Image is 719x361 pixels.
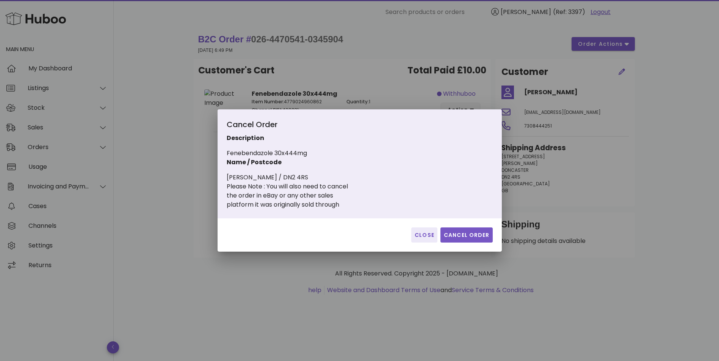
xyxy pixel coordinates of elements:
[227,134,397,143] p: Description
[227,182,397,209] div: Please Note : You will also need to cancel the order in eBay or any other sales platform it was o...
[227,158,397,167] p: Name / Postcode
[440,227,493,243] button: Cancel Order
[227,118,397,134] div: Cancel Order
[227,118,397,209] div: Fenebendazole 30x444mg [PERSON_NAME] / DN2 4RS
[414,231,434,239] span: Close
[411,227,437,243] button: Close
[443,231,490,239] span: Cancel Order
